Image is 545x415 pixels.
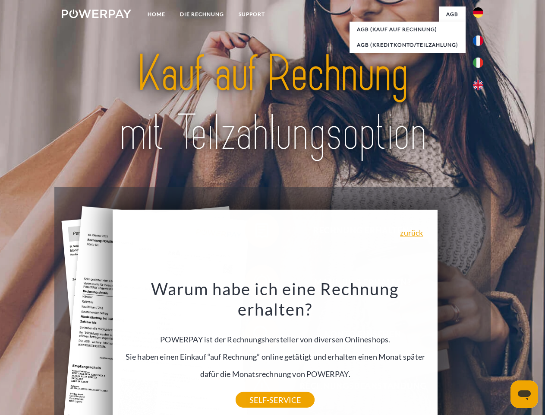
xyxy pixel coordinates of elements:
[510,380,538,408] iframe: Schaltfläche zum Öffnen des Messaging-Fensters
[473,57,483,68] img: it
[473,80,483,90] img: en
[82,41,463,166] img: title-powerpay_de.svg
[473,7,483,18] img: de
[173,6,231,22] a: DIE RECHNUNG
[473,35,483,46] img: fr
[118,278,433,320] h3: Warum habe ich eine Rechnung erhalten?
[231,6,272,22] a: SUPPORT
[62,10,131,18] img: logo-powerpay-white.svg
[118,278,433,400] div: POWERPAY ist der Rechnungshersteller von diversen Onlineshops. Sie haben einen Einkauf “auf Rechn...
[350,37,466,53] a: AGB (Kreditkonto/Teilzahlung)
[140,6,173,22] a: Home
[439,6,466,22] a: agb
[400,229,423,236] a: zurück
[236,392,315,408] a: SELF-SERVICE
[350,22,466,37] a: AGB (Kauf auf Rechnung)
